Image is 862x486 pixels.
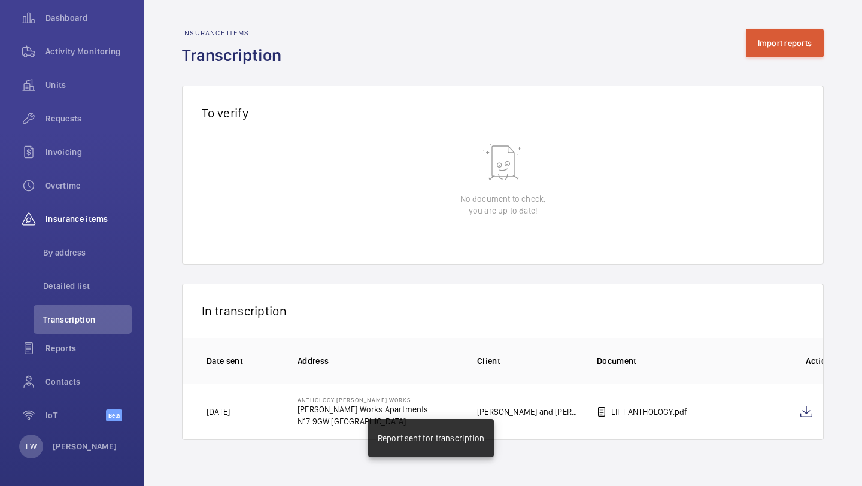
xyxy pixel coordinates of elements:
span: Activity Monitoring [45,45,132,57]
p: EW [26,441,37,452]
span: Contacts [45,376,132,388]
span: Beta [106,409,122,421]
span: Invoicing [45,146,132,158]
p: Document [597,355,757,367]
p: Address [298,355,458,367]
span: Units [45,79,132,91]
span: Overtime [45,180,132,192]
span: Transcription [43,314,132,326]
h1: Transcription [182,44,289,66]
span: Insurance items [45,213,132,225]
span: By address [43,247,132,259]
h2: Insurance items [182,29,289,37]
p: LIFT ANTHOLOGY.pdf [611,406,687,418]
p: Anthology [PERSON_NAME] Works [298,396,428,403]
p: [PERSON_NAME] [53,441,117,452]
span: Detailed list [43,280,132,292]
span: Dashboard [45,12,132,24]
div: In transcription [182,284,824,338]
span: Requests [45,113,132,124]
p: [PERSON_NAME] Works Apartments [298,403,428,415]
p: [DATE] [207,406,230,418]
button: Import reports [746,29,824,57]
p: Report sent for transcription [378,432,484,444]
p: Client [477,355,578,367]
p: [PERSON_NAME] and [PERSON_NAME] National Lift Contract [477,406,578,418]
p: Date sent [207,355,278,367]
p: No document to check, you are up to date! [460,193,546,217]
p: N17 9GW [GEOGRAPHIC_DATA] [298,415,428,427]
span: Reports [45,342,132,354]
span: IoT [45,409,106,421]
div: To verify [182,86,824,139]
